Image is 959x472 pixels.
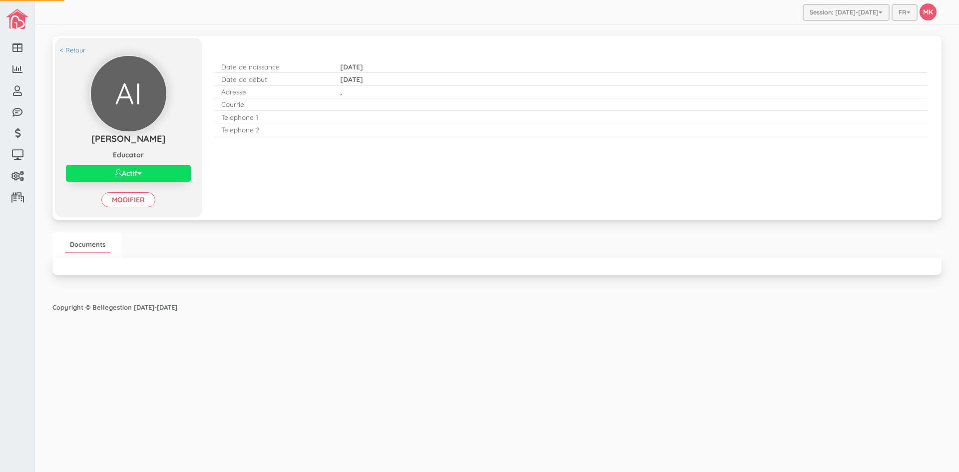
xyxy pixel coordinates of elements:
p: Telephone 2 [221,125,325,134]
strong: Copyright © Bellegestion [DATE]-[DATE] [52,303,177,311]
p: Date de naissance [221,62,325,71]
a: Modifier [101,192,155,207]
a: < Retour [60,45,85,55]
span: AI [115,72,142,115]
button: Actif [66,165,191,182]
p: [DATE] [340,74,682,84]
p: Educator [60,150,197,160]
p: Telephone 1 [221,112,325,122]
a: Documents [65,237,110,253]
p: , [340,87,682,96]
p: [PERSON_NAME] [60,132,197,145]
p: Adresse [221,87,325,96]
p: [DATE] [340,62,682,71]
p: Date de début [221,74,325,84]
img: image [6,9,28,29]
p: Courriel [221,99,325,109]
